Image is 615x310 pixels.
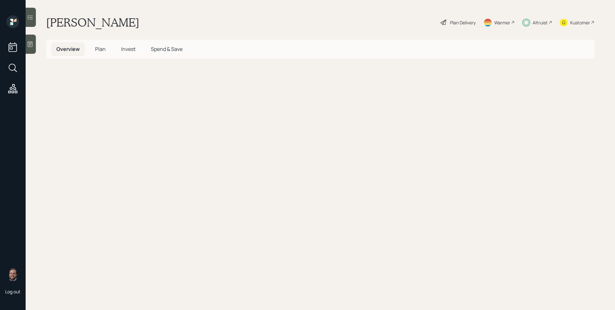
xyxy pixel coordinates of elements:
span: Plan [95,45,106,53]
span: Overview [56,45,80,53]
img: james-distasi-headshot.png [6,268,19,281]
h1: [PERSON_NAME] [46,15,139,29]
span: Invest [121,45,135,53]
div: Altruist [533,19,548,26]
div: Warmer [494,19,510,26]
div: Log out [5,289,20,295]
span: Spend & Save [151,45,183,53]
div: Kustomer [570,19,590,26]
div: Plan Delivery [450,19,476,26]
